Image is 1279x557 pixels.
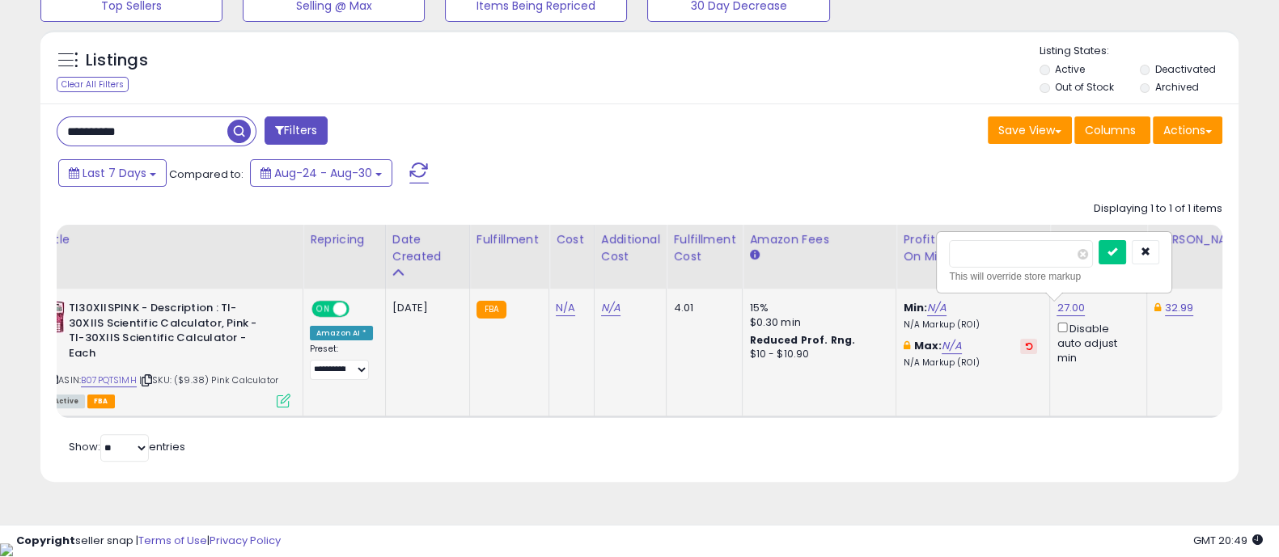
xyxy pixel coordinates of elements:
[903,319,1037,331] p: N/A Markup (ROI)
[988,116,1072,144] button: Save View
[1153,116,1222,144] button: Actions
[673,231,735,265] div: Fulfillment Cost
[265,116,328,145] button: Filters
[169,167,244,182] span: Compared to:
[1085,122,1136,138] span: Columns
[210,533,281,548] a: Privacy Policy
[81,373,137,387] a: B07PQTS1MH
[392,301,457,315] div: [DATE]
[310,231,379,248] div: Repricing
[1094,201,1222,217] div: Displaying 1 to 1 of 1 items
[83,165,146,181] span: Last 7 Days
[556,231,587,248] div: Cost
[903,357,1037,369] p: N/A Markup (ROI)
[48,395,85,408] span: All listings currently available for purchase on Amazon
[313,302,333,316] span: ON
[601,231,660,265] div: Additional Cost
[138,533,207,548] a: Terms of Use
[1074,116,1150,144] button: Columns
[392,231,463,265] div: Date Created
[1193,533,1263,548] span: 2025-09-7 20:49 GMT
[749,231,889,248] div: Amazon Fees
[87,395,115,408] span: FBA
[139,373,278,386] span: | SKU: ($9.38) Pink Calculator
[673,301,730,315] div: 4.01
[927,300,947,316] a: N/A
[556,300,575,316] a: N/A
[476,301,506,319] small: FBA
[749,348,883,361] div: $10 - $10.90
[57,77,129,92] div: Clear All Filters
[749,333,855,347] b: Reduced Prof. Rng.
[48,301,65,333] img: 41J8BaD4MPL._SL40_.jpg
[16,534,281,549] div: seller snap | |
[749,248,759,263] small: Amazon Fees.
[1154,80,1198,94] label: Archived
[1040,44,1239,59] p: Listing States:
[949,268,1159,285] div: This will override store markup
[1057,319,1134,365] div: Disable auto adjust min
[1057,300,1085,316] a: 27.00
[601,300,620,316] a: N/A
[903,300,927,315] b: Min:
[903,231,1043,265] div: Profit [PERSON_NAME] on Min/Max
[69,301,265,365] b: TI30XIISPINK - Description : TI-30XIIS Scientific Calculator, Pink - TI-30XIIS Scientific Calcula...
[1154,62,1215,76] label: Deactivated
[1055,62,1085,76] label: Active
[16,533,75,548] strong: Copyright
[310,344,373,379] div: Preset:
[942,338,961,354] a: N/A
[44,231,296,248] div: Title
[310,326,373,340] div: Amazon AI *
[749,315,883,330] div: $0.30 min
[749,301,883,315] div: 15%
[1154,231,1250,248] div: [PERSON_NAME]
[1055,80,1114,94] label: Out of Stock
[58,159,167,187] button: Last 7 Days
[347,302,373,316] span: OFF
[69,439,185,454] span: Show: entries
[896,225,1050,289] th: The percentage added to the cost of goods (COGS) that forms the calculator for Min & Max prices.
[1165,300,1194,316] a: 32.99
[250,159,392,187] button: Aug-24 - Aug-30
[274,165,372,181] span: Aug-24 - Aug-30
[476,231,542,248] div: Fulfillment
[914,338,942,353] b: Max:
[86,49,148,72] h5: Listings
